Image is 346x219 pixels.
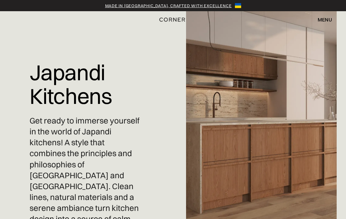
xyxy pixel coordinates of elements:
[157,16,189,24] a: home
[311,14,332,25] div: menu
[105,2,232,9] a: Made in [GEOGRAPHIC_DATA], crafted with excellence
[30,56,140,112] h1: Japandi Kitchens
[318,17,332,22] div: menu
